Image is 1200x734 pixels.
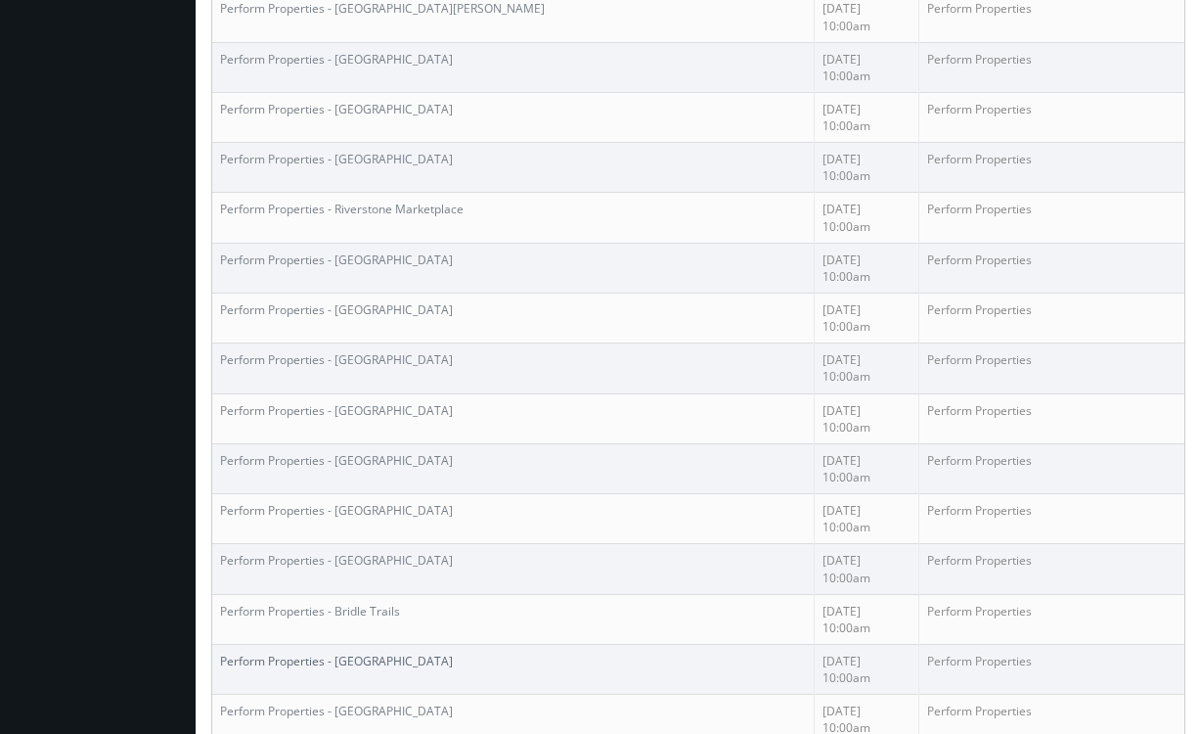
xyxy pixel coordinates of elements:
td: Perform Properties [918,92,1184,142]
a: Perform Properties - Riverstone Marketplace [220,201,464,217]
a: Perform Properties - [GEOGRAPHIC_DATA] [220,51,453,68]
td: [DATE] 10:00am [815,344,918,393]
td: [DATE] 10:00am [815,193,918,243]
td: Perform Properties [918,393,1184,443]
a: Perform Properties - [GEOGRAPHIC_DATA] [220,653,453,669]
td: [DATE] 10:00am [815,42,918,92]
a: Perform Properties - [GEOGRAPHIC_DATA] [220,552,453,569]
td: Perform Properties [918,243,1184,293]
td: Perform Properties [918,494,1184,544]
td: [DATE] 10:00am [815,143,918,193]
a: Perform Properties - [GEOGRAPHIC_DATA] [220,351,453,368]
a: Perform Properties - [GEOGRAPHIC_DATA] [220,151,453,167]
td: Perform Properties [918,344,1184,393]
td: [DATE] 10:00am [815,645,918,695]
a: Perform Properties - [GEOGRAPHIC_DATA] [220,452,453,469]
td: [DATE] 10:00am [815,92,918,142]
td: [DATE] 10:00am [815,544,918,594]
td: Perform Properties [918,143,1184,193]
a: Perform Properties - Bridle Trails [220,603,400,619]
a: Perform Properties - [GEOGRAPHIC_DATA] [220,402,453,419]
a: Perform Properties - [GEOGRAPHIC_DATA] [220,301,453,318]
td: Perform Properties [918,193,1184,243]
td: Perform Properties [918,42,1184,92]
a: Perform Properties - [GEOGRAPHIC_DATA] [220,101,453,117]
td: [DATE] 10:00am [815,494,918,544]
a: Perform Properties - [GEOGRAPHIC_DATA] [220,703,453,719]
td: Perform Properties [918,294,1184,344]
td: Perform Properties [918,645,1184,695]
td: Perform Properties [918,594,1184,644]
td: [DATE] 10:00am [815,393,918,443]
td: [DATE] 10:00am [815,294,918,344]
td: Perform Properties [918,544,1184,594]
td: Perform Properties [918,443,1184,493]
td: [DATE] 10:00am [815,443,918,493]
td: [DATE] 10:00am [815,594,918,644]
td: [DATE] 10:00am [815,243,918,293]
a: Perform Properties - [GEOGRAPHIC_DATA] [220,502,453,519]
a: Perform Properties - [GEOGRAPHIC_DATA] [220,252,453,268]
